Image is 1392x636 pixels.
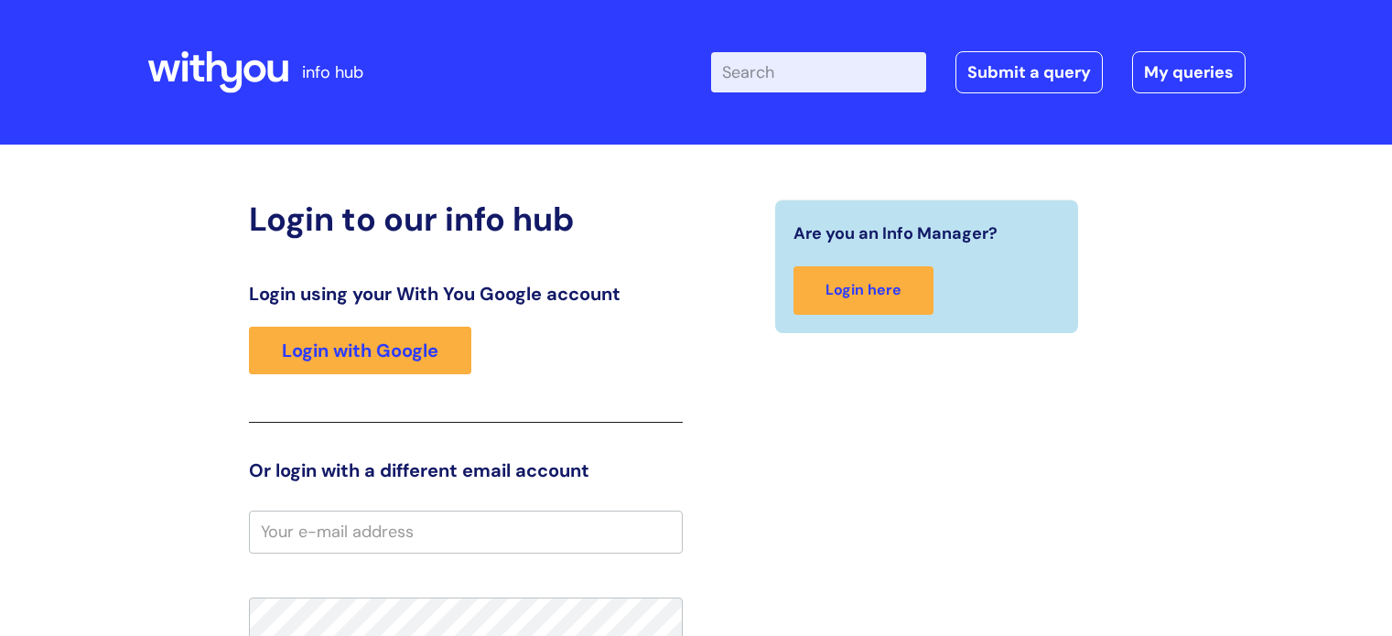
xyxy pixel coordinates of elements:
[1132,51,1246,93] a: My queries
[249,283,683,305] h3: Login using your With You Google account
[249,199,683,239] h2: Login to our info hub
[711,52,926,92] input: Search
[249,459,683,481] h3: Or login with a different email account
[249,511,683,553] input: Your e-mail address
[249,327,471,374] a: Login with Google
[793,219,998,248] span: Are you an Info Manager?
[793,266,933,315] a: Login here
[302,58,363,87] p: info hub
[955,51,1103,93] a: Submit a query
